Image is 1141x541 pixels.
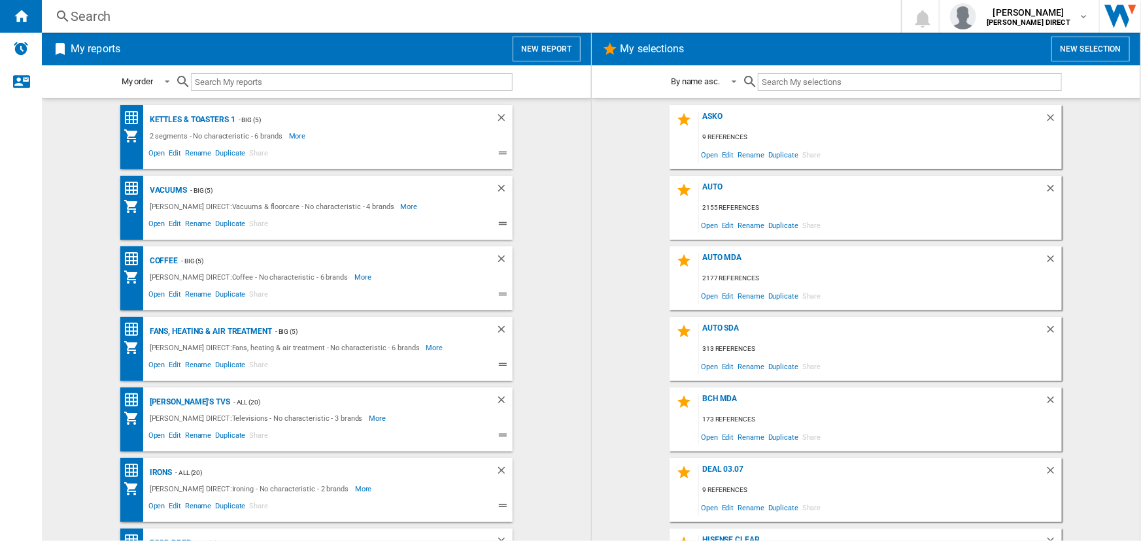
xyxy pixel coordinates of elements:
div: AUTO SDA [699,323,1045,341]
div: AUTO MDA [699,253,1045,270]
span: Edit [167,429,183,445]
div: - Big (5) [272,323,469,340]
div: [PERSON_NAME] DIRECT:Coffee - No characteristic - 6 brands [146,269,354,285]
div: Price Ranking [124,180,146,197]
div: Delete [1045,182,1062,200]
div: 2177 references [699,270,1062,287]
span: Share [247,288,270,304]
div: Coffee [146,253,178,269]
span: Open [699,428,720,446]
div: Price Ranking [124,321,146,338]
div: By name asc. [671,76,720,86]
div: BCH MDA [699,394,1045,412]
span: Share [247,500,270,516]
span: Edit [167,500,183,516]
span: More [289,128,308,144]
div: 9 references [699,482,1062,499]
span: Share [800,428,823,446]
div: Search [71,7,867,25]
span: Share [800,357,823,375]
div: Kettles & Toasters 1 [146,112,235,128]
span: Open [146,359,167,374]
span: Duplicate [766,146,800,163]
span: Open [146,218,167,233]
div: Delete [1045,253,1062,270]
img: alerts-logo.svg [13,41,29,56]
span: Rename [736,499,766,516]
span: Rename [183,429,213,445]
span: Duplicate [213,359,247,374]
div: My Assortment [124,340,146,355]
div: 2155 references [699,200,1062,216]
span: Duplicate [213,147,247,163]
span: Share [800,216,823,234]
span: Edit [720,428,736,446]
span: Open [699,287,720,304]
span: More [426,340,445,355]
span: More [355,481,374,497]
span: Rename [183,500,213,516]
span: Share [247,359,270,374]
span: Rename [736,428,766,446]
div: Delete [496,253,513,269]
span: Edit [167,288,183,304]
span: Rename [183,288,213,304]
span: Edit [720,216,736,234]
span: Duplicate [213,218,247,233]
div: AUTO [699,182,1045,200]
div: Irons [146,465,173,481]
span: Duplicate [213,288,247,304]
div: [PERSON_NAME]'s TVs [146,394,230,410]
div: Vacuums [146,182,187,199]
div: Delete [496,323,513,340]
div: Delete [1045,465,1062,482]
input: Search My selections [758,73,1062,91]
span: Rename [183,218,213,233]
div: Delete [1045,112,1062,129]
div: Price Ranking [124,463,146,479]
span: Edit [720,499,736,516]
div: [PERSON_NAME] DIRECT:Fans, heating & air treatment - No characteristic - 6 brands [146,340,426,355]
div: [PERSON_NAME] DIRECT:Televisions - No characteristic - 3 brands [146,410,369,426]
span: Edit [167,359,183,374]
span: Rename [183,359,213,374]
span: Duplicate [766,428,800,446]
span: Open [699,216,720,234]
span: More [369,410,388,426]
div: - Big (5) [235,112,469,128]
div: My Assortment [124,410,146,426]
span: Rename [736,146,766,163]
div: Price Ranking [124,251,146,267]
span: Open [699,499,720,516]
span: Share [247,147,270,163]
div: 313 references [699,341,1062,357]
span: Share [800,287,823,304]
span: More [401,199,420,214]
span: Share [800,146,823,163]
div: Price Ranking [124,392,146,408]
div: Delete [496,112,513,128]
span: Duplicate [766,357,800,375]
span: More [354,269,373,285]
span: Edit [720,287,736,304]
span: Open [146,500,167,516]
span: Edit [167,147,183,163]
span: Edit [720,357,736,375]
div: My order [122,76,153,86]
div: Delete [496,394,513,410]
span: Duplicate [213,500,247,516]
span: Share [800,499,823,516]
b: [PERSON_NAME] DIRECT [987,18,1070,27]
div: - ALL (20) [172,465,469,481]
div: 2 segments - No characteristic - 6 brands [146,128,289,144]
div: My Assortment [124,199,146,214]
span: Share [247,429,270,445]
span: Duplicate [766,499,800,516]
div: Price Ranking [124,110,146,126]
span: Rename [736,216,766,234]
div: [PERSON_NAME] DIRECT:Ironing - No characteristic - 2 brands [146,481,355,497]
span: Rename [736,287,766,304]
span: Duplicate [766,216,800,234]
div: - Big (5) [187,182,469,199]
div: [PERSON_NAME] DIRECT:Vacuums & floorcare - No characteristic - 4 brands [146,199,401,214]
